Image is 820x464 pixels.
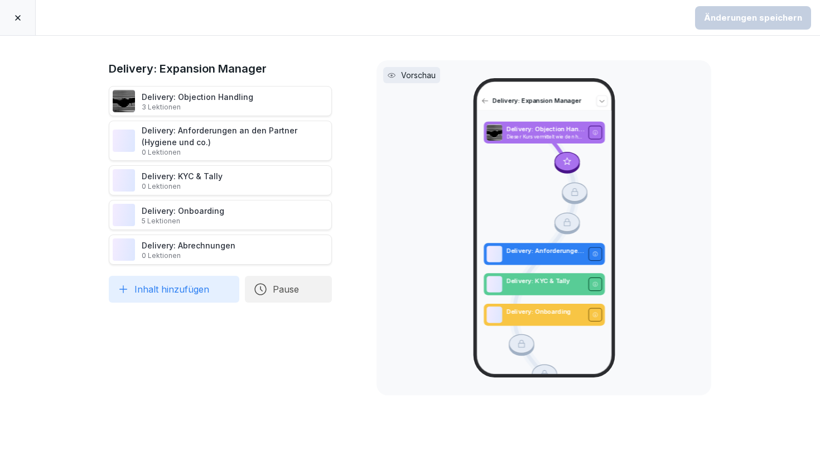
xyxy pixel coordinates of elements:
p: 0 Lektionen [142,251,235,260]
div: Delivery: Abrechnungen0 Lektionen [109,235,332,265]
p: Delivery: Expansion Manager [492,97,592,106]
h1: Delivery: Expansion Manager [109,60,332,77]
img: uim5gx7fz7npk6ooxrdaio0l.png [486,125,501,141]
p: 5 Lektionen [142,217,224,226]
div: Delivery: Anforderungen an den Partner (Hygiene und co.)0 Lektionen [109,121,332,161]
div: Delivery: Onboarding [142,205,224,226]
div: Delivery: KYC & Tally [142,170,223,191]
div: Delivery: Anforderungen an den Partner (Hygiene und co.) [142,125,328,157]
img: uim5gx7fz7npk6ooxrdaio0l.png [113,90,135,112]
button: Änderungen speichern [695,6,811,30]
div: Delivery: Objection Handling3 Lektionen [109,86,332,116]
button: Inhalt hinzufügen [109,276,239,303]
p: Dieser Kurs vermittelt wie den häufigsten Einwänden potenzieller Partner umzugehen und diese erfo... [506,134,584,140]
div: Änderungen speichern [704,12,802,24]
div: Delivery: KYC & Tally0 Lektionen [109,165,332,195]
p: Delivery: KYC & Tally [506,277,584,286]
div: Delivery: Abrechnungen [142,240,235,260]
p: 0 Lektionen [142,148,328,157]
p: 3 Lektionen [142,103,253,112]
div: Delivery: Onboarding5 Lektionen [109,200,332,230]
p: Delivery: Onboarding [506,307,584,316]
button: Pause [245,276,332,303]
p: Delivery: Objection Handling [506,125,584,134]
p: Vorschau [401,69,436,81]
p: Delivery: Anforderungen an den Partner (Hygiene und co.) [506,247,584,256]
div: Delivery: Objection Handling [142,91,253,112]
p: 0 Lektionen [142,182,223,191]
